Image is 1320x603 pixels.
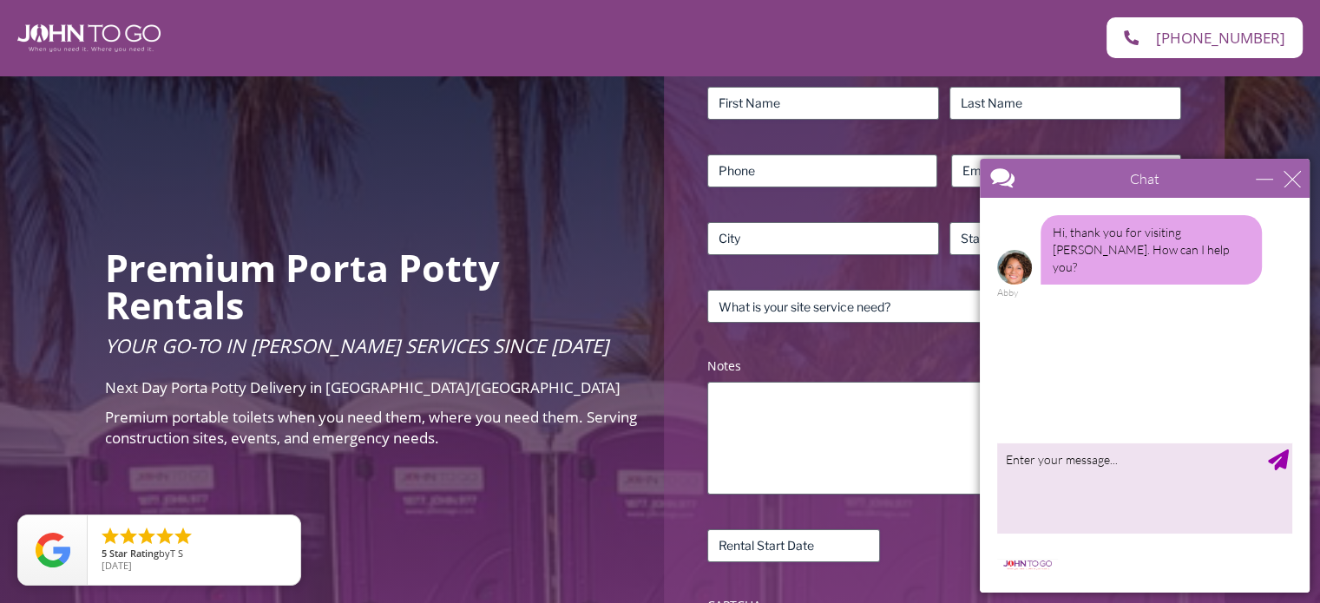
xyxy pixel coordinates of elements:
li:  [136,526,157,547]
input: City [707,222,939,255]
span: Your Go-To in [PERSON_NAME] Services Since [DATE] [105,332,608,358]
li:  [154,526,175,547]
span: by [102,548,286,560]
li:  [173,526,194,547]
span: T S [170,547,183,560]
iframe: Live Chat Box [969,148,1320,603]
a: [PHONE_NUMBER] [1107,17,1303,58]
span: [PHONE_NUMBER] [1156,30,1285,45]
h2: Premium Porta Potty Rentals [105,249,639,324]
input: First Name [707,87,939,120]
input: Email [951,154,1181,187]
li:  [100,526,121,547]
input: Last Name [949,87,1181,120]
span: Next Day Porta Potty Delivery in [GEOGRAPHIC_DATA]/[GEOGRAPHIC_DATA] [105,377,621,397]
img: John To Go [17,24,161,52]
span: 5 [102,547,107,560]
label: Notes [707,357,1180,375]
input: State [949,222,1181,255]
span: [DATE] [102,559,132,572]
input: Phone [707,154,937,187]
span: Star Rating [109,547,159,560]
li:  [118,526,139,547]
input: Rental Start Date [707,529,880,562]
span: Premium portable toilets when you need them, where you need them. Serving construction sites, eve... [105,407,637,448]
img: Review Rating [36,533,70,567]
